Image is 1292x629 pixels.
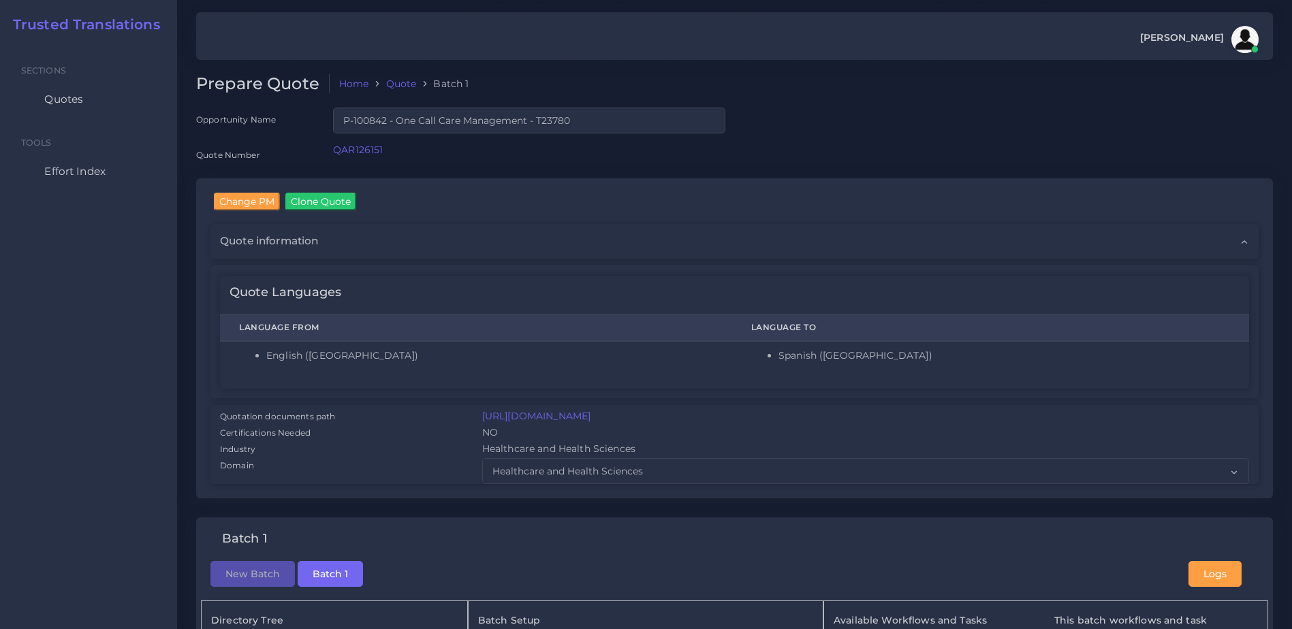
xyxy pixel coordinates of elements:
[44,92,83,107] span: Quotes
[220,443,255,455] label: Industry
[211,615,458,626] h5: Directory Tree
[298,561,363,587] button: Batch 1
[1054,615,1254,626] h5: This batch workflows and task
[1188,561,1242,587] button: Logs
[220,410,335,423] label: Quotation documents path
[1231,26,1259,53] img: avatar
[210,224,1259,258] div: Quote information
[478,615,813,626] h5: Batch Setup
[214,193,280,210] input: Change PM
[473,442,1259,458] div: Healthcare and Health Sciences
[10,85,167,114] a: Quotes
[333,144,383,156] a: QAR126151
[10,157,167,186] a: Effort Index
[285,193,356,210] input: Clone Quote
[196,149,260,161] label: Quote Number
[21,138,52,148] span: Tools
[196,74,330,94] h2: Prepare Quote
[196,114,276,125] label: Opportunity Name
[266,349,713,363] li: English ([GEOGRAPHIC_DATA])
[778,349,1230,363] li: Spanish ([GEOGRAPHIC_DATA])
[1133,26,1263,53] a: [PERSON_NAME]avatar
[220,233,318,248] span: Quote information
[220,314,732,341] th: Language From
[732,314,1249,341] th: Language To
[298,566,363,579] a: Batch 1
[220,459,254,472] label: Domain
[230,285,341,300] h4: Quote Languages
[44,164,106,179] span: Effort Index
[386,77,417,91] a: Quote
[339,77,369,91] a: Home
[482,410,591,422] a: [URL][DOMAIN_NAME]
[834,615,1033,626] h5: Available Workflows and Tasks
[222,532,268,547] h4: Batch 1
[473,425,1259,442] div: NO
[220,427,311,439] label: Certifications Needed
[1203,568,1227,580] span: Logs
[210,561,295,587] button: New Batch
[3,16,160,33] a: Trusted Translations
[1140,33,1224,42] span: [PERSON_NAME]
[416,77,469,91] li: Batch 1
[210,566,295,579] a: New Batch
[21,65,66,76] span: Sections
